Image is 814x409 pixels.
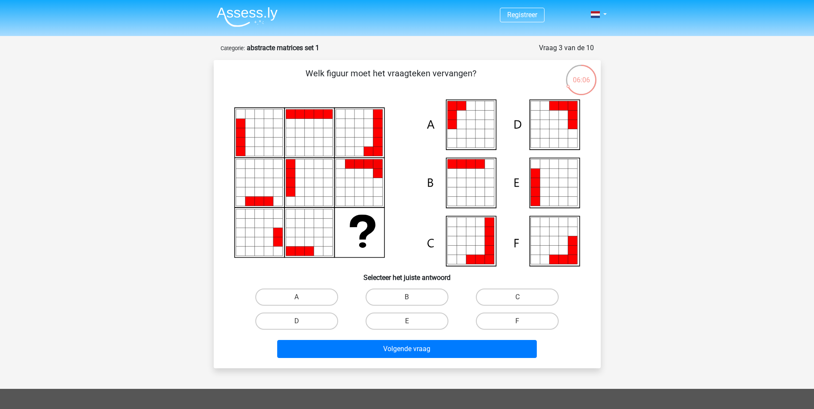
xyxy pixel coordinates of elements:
[507,11,537,19] a: Registreer
[255,313,338,330] label: D
[217,7,278,27] img: Assessly
[221,45,245,51] small: Categorie:
[277,340,537,358] button: Volgende vraag
[247,44,319,52] strong: abstracte matrices set 1
[366,313,448,330] label: E
[227,67,555,93] p: Welk figuur moet het vraagteken vervangen?
[227,267,587,282] h6: Selecteer het juiste antwoord
[539,43,594,53] div: Vraag 3 van de 10
[366,289,448,306] label: B
[476,313,559,330] label: F
[255,289,338,306] label: A
[565,64,597,85] div: 06:06
[476,289,559,306] label: C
